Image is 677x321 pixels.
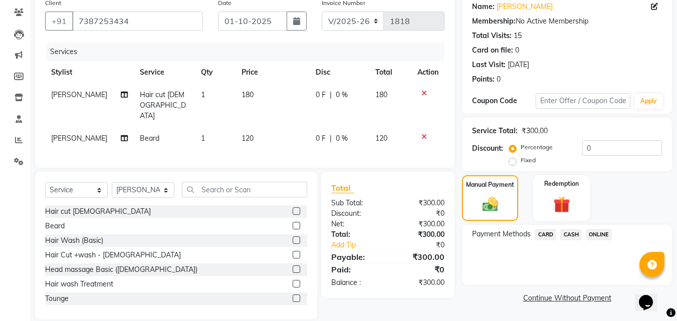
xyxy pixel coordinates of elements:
span: 120 [242,134,254,143]
div: Discount: [472,143,503,154]
span: 1 [201,90,205,99]
span: | [330,90,332,100]
label: Percentage [521,143,553,152]
div: Hair Cut +wash - [DEMOGRAPHIC_DATA] [45,250,181,260]
div: 0 [515,45,519,56]
button: +91 [45,12,73,31]
div: ₹0 [399,240,453,250]
div: Net: [324,219,388,229]
div: Hair cut [DEMOGRAPHIC_DATA] [45,206,151,217]
input: Search or Scan [182,182,307,197]
a: Continue Without Payment [464,293,670,303]
iframe: chat widget [635,281,667,311]
th: Price [236,61,310,84]
span: [PERSON_NAME] [51,134,107,143]
div: Points: [472,74,495,85]
span: Beard [140,134,159,143]
input: Search by Name/Mobile/Email/Code [72,12,203,31]
div: Coupon Code [472,96,535,106]
span: 0 % [336,90,348,100]
div: Beard [45,221,65,231]
span: Hair cut [DEMOGRAPHIC_DATA] [140,90,186,120]
th: Disc [310,61,369,84]
span: [PERSON_NAME] [51,90,107,99]
div: Hair wash Treatment [45,279,113,289]
span: 120 [375,134,387,143]
div: Total: [324,229,388,240]
label: Manual Payment [466,180,514,189]
div: Payable: [324,251,388,263]
span: 0 F [316,133,326,144]
div: No Active Membership [472,16,662,27]
div: ₹300.00 [388,198,452,208]
th: Total [369,61,412,84]
span: | [330,133,332,144]
th: Service [134,61,195,84]
div: ₹300.00 [388,251,452,263]
div: Name: [472,2,495,12]
div: Card on file: [472,45,513,56]
span: 180 [375,90,387,99]
th: Stylist [45,61,134,84]
span: 180 [242,90,254,99]
div: Membership: [472,16,516,27]
img: _gift.svg [548,194,575,215]
label: Redemption [544,179,579,188]
span: 1 [201,134,205,143]
span: Total [331,183,354,193]
span: ONLINE [586,229,612,240]
a: Add Tip [324,240,398,250]
input: Enter Offer / Coupon Code [536,93,630,109]
div: Total Visits: [472,31,512,41]
button: Apply [634,94,663,109]
div: Hair Wash (Basic) [45,235,103,246]
div: 15 [514,31,522,41]
div: Balance : [324,277,388,288]
a: [PERSON_NAME] [497,2,553,12]
div: Head massage Basic ([DEMOGRAPHIC_DATA]) [45,264,197,275]
div: Services [46,43,452,61]
span: CARD [535,229,556,240]
div: Last Visit: [472,60,506,70]
div: ₹300.00 [522,126,548,136]
div: ₹300.00 [388,277,452,288]
div: ₹0 [388,208,452,219]
span: 0 F [316,90,326,100]
label: Fixed [521,156,536,165]
div: ₹0 [388,263,452,275]
div: Paid: [324,263,388,275]
th: Action [411,61,444,84]
div: [DATE] [508,60,529,70]
span: CASH [560,229,582,240]
span: Payment Methods [472,229,531,239]
div: Discount: [324,208,388,219]
img: _cash.svg [478,195,503,213]
div: ₹300.00 [388,219,452,229]
div: Service Total: [472,126,518,136]
span: 0 % [336,133,348,144]
div: 0 [497,74,501,85]
div: Sub Total: [324,198,388,208]
th: Qty [195,61,236,84]
div: ₹300.00 [388,229,452,240]
div: Tounge [45,293,69,304]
